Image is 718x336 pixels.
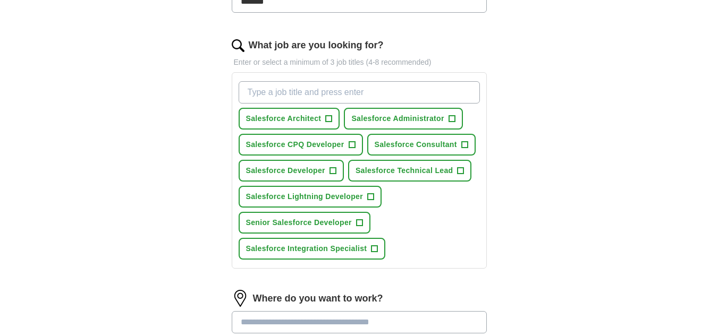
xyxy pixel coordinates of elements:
label: What job are you looking for? [249,38,384,53]
button: Salesforce Technical Lead [348,160,472,182]
span: Senior Salesforce Developer [246,217,352,228]
span: Salesforce Technical Lead [356,165,453,176]
button: Salesforce Administrator [344,108,462,130]
button: Salesforce Lightning Developer [239,186,382,208]
button: Salesforce Consultant [367,134,476,156]
span: Salesforce CPQ Developer [246,139,344,150]
span: Salesforce Lightning Developer [246,191,364,202]
button: Senior Salesforce Developer [239,212,370,234]
img: search.png [232,39,244,52]
span: Salesforce Developer [246,165,325,176]
button: Salesforce Integration Specialist [239,238,386,260]
span: Salesforce Integration Specialist [246,243,367,254]
img: location.png [232,290,249,307]
span: Salesforce Consultant [375,139,457,150]
span: Salesforce Administrator [351,113,444,124]
p: Enter or select a minimum of 3 job titles (4-8 recommended) [232,57,487,68]
button: Salesforce Developer [239,160,344,182]
label: Where do you want to work? [253,291,383,306]
button: Salesforce CPQ Developer [239,134,363,156]
button: Salesforce Architect [239,108,340,130]
span: Salesforce Architect [246,113,322,124]
input: Type a job title and press enter [239,81,480,104]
